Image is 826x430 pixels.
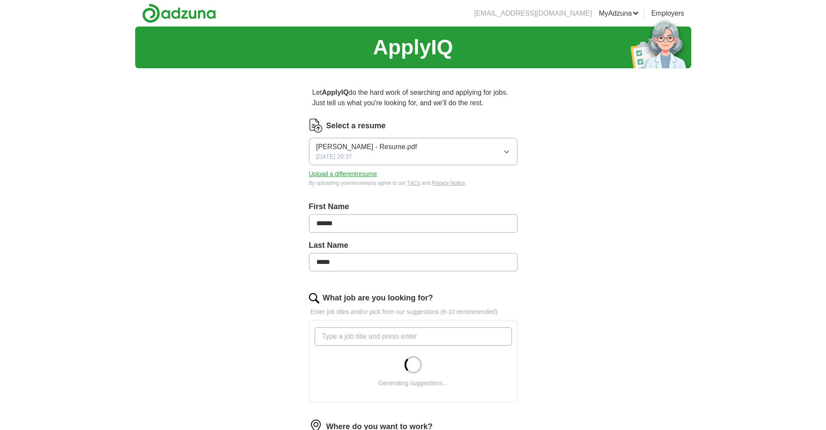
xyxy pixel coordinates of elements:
div: Generating suggestions... [378,379,448,388]
h1: ApplyIQ [373,32,453,63]
a: MyAdzuna [599,8,639,19]
label: What job are you looking for? [323,292,433,304]
img: CV Icon [309,119,323,133]
button: Upload a differentresume [309,170,377,179]
div: By uploading your resume you agree to our and . [309,179,517,187]
button: [PERSON_NAME] - Resume.pdf[DATE] 20:37 [309,138,517,165]
a: Employers [651,8,684,19]
a: Privacy Notice [432,180,465,186]
label: Select a resume [326,120,386,132]
img: search.png [309,293,319,303]
label: First Name [309,201,517,213]
img: Adzuna logo [142,3,216,23]
li: [EMAIL_ADDRESS][DOMAIN_NAME] [474,8,592,19]
p: Let do the hard work of searching and applying for jobs. Just tell us what you're looking for, an... [309,84,517,112]
p: Enter job titles and/or pick from our suggestions (6-10 recommended) [309,307,517,317]
a: T&Cs [407,180,420,186]
span: [PERSON_NAME] - Resume.pdf [316,142,417,152]
strong: ApplyIQ [322,89,348,96]
label: Last Name [309,240,517,251]
input: Type a job title and press enter [315,327,512,346]
span: [DATE] 20:37 [316,152,352,161]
